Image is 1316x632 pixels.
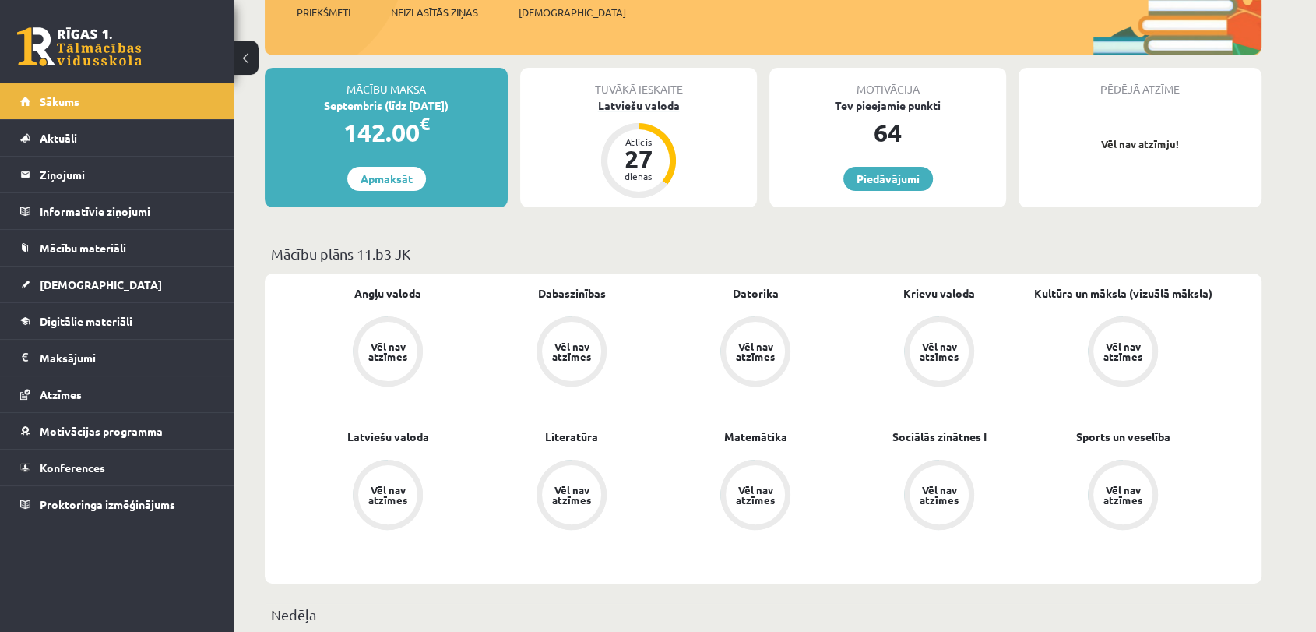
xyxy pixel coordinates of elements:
[1019,68,1261,97] div: Pēdējā atzīme
[40,314,132,328] span: Digitālie materiāli
[366,485,410,505] div: Vēl nav atzīmes
[615,147,662,171] div: 27
[545,429,598,445] a: Literatūra
[1101,341,1145,362] div: Vēl nav atzīmes
[769,97,1006,114] div: Tev pieejamie punkti
[40,461,105,475] span: Konferences
[271,243,1255,264] p: Mācību plāns 11.b3 JK
[769,68,1006,97] div: Motivācija
[20,450,214,485] a: Konferences
[20,267,214,302] a: [DEMOGRAPHIC_DATA]
[917,341,961,362] div: Vēl nav atzīmes
[1031,316,1215,390] a: Vēl nav atzīmes
[391,5,478,20] span: Neizlasītās ziņas
[663,316,847,390] a: Vēl nav atzīmes
[17,27,142,66] a: Rīgas 1. Tālmācības vidusskola
[1034,285,1212,302] a: Kultūra un māksla (vizuālā māksla)
[40,340,214,376] legend: Maksājumi
[917,485,961,505] div: Vēl nav atzīmes
[20,157,214,192] a: Ziņojumi
[519,5,626,20] span: [DEMOGRAPHIC_DATA]
[520,97,757,200] a: Latviešu valoda Atlicis 27 dienas
[20,230,214,266] a: Mācību materiāli
[265,97,508,114] div: Septembris (līdz [DATE])
[480,316,663,390] a: Vēl nav atzīmes
[847,460,1031,533] a: Vēl nav atzīmes
[480,460,663,533] a: Vēl nav atzīmes
[550,485,593,505] div: Vēl nav atzīmes
[847,316,1031,390] a: Vēl nav atzīmes
[40,277,162,291] span: [DEMOGRAPHIC_DATA]
[20,486,214,522] a: Proktoringa izmēģinājums
[520,97,757,114] div: Latviešu valoda
[734,485,777,505] div: Vēl nav atzīmes
[843,167,933,191] a: Piedāvājumi
[40,497,175,511] span: Proktoringa izmēģinājums
[40,131,77,145] span: Aktuāli
[892,429,987,445] a: Sociālās zinātnes I
[20,83,214,119] a: Sākums
[733,285,779,302] a: Datorika
[903,285,975,302] a: Krievu valoda
[40,387,82,401] span: Atzīmes
[20,120,214,156] a: Aktuāli
[347,429,429,445] a: Latviešu valoda
[40,157,214,192] legend: Ziņojumi
[265,68,508,97] div: Mācību maksa
[20,413,214,449] a: Motivācijas programma
[40,94,79,108] span: Sākums
[296,316,480,390] a: Vēl nav atzīmes
[615,171,662,181] div: dienas
[296,460,480,533] a: Vēl nav atzīmes
[354,285,421,302] a: Angļu valoda
[1101,485,1145,505] div: Vēl nav atzīmes
[20,193,214,229] a: Informatīvie ziņojumi
[520,68,757,97] div: Tuvākā ieskaite
[265,114,508,151] div: 142.00
[347,167,426,191] a: Apmaksāt
[615,137,662,147] div: Atlicis
[20,376,214,412] a: Atzīmes
[538,285,606,302] a: Dabaszinības
[40,424,163,438] span: Motivācijas programma
[40,241,126,255] span: Mācību materiāli
[297,5,350,20] span: Priekšmeti
[20,340,214,376] a: Maksājumi
[1031,460,1215,533] a: Vēl nav atzīmes
[20,303,214,339] a: Digitālie materiāli
[420,112,430,135] span: €
[40,193,214,229] legend: Informatīvie ziņojumi
[734,341,777,362] div: Vēl nav atzīmes
[1076,429,1170,445] a: Sports un veselība
[550,341,593,362] div: Vēl nav atzīmes
[366,341,410,362] div: Vēl nav atzīmes
[724,429,787,445] a: Matemātika
[769,114,1006,151] div: 64
[1026,136,1254,152] p: Vēl nav atzīmju!
[663,460,847,533] a: Vēl nav atzīmes
[271,604,1255,625] p: Nedēļa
